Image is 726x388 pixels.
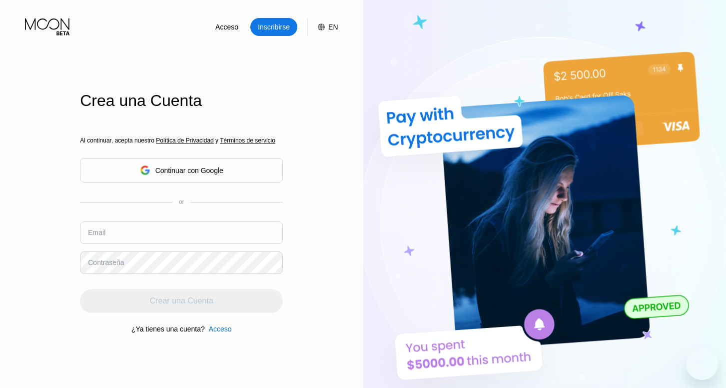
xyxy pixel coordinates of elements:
[179,198,184,205] div: or
[214,137,220,144] span: y
[209,325,232,333] div: Acceso
[686,348,718,380] iframe: Botón para iniciar la ventana de mensajería
[205,325,232,333] div: Acceso
[156,137,213,144] span: Política de Privacidad
[80,137,283,144] div: Al continuar, acepta nuestro
[80,91,283,110] div: Crea una Cuenta
[214,22,239,32] div: Acceso
[220,137,275,144] span: Términos de servicio
[257,22,291,32] div: Inscribirse
[307,18,338,36] div: EN
[155,166,223,174] div: Continuar con Google
[80,158,283,182] div: Continuar con Google
[250,18,297,36] div: Inscribirse
[131,325,205,333] div: ¿Ya tienes una cuenta?
[328,23,338,31] div: EN
[203,18,250,36] div: Acceso
[88,228,105,236] div: Email
[88,258,124,266] div: Contraseña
